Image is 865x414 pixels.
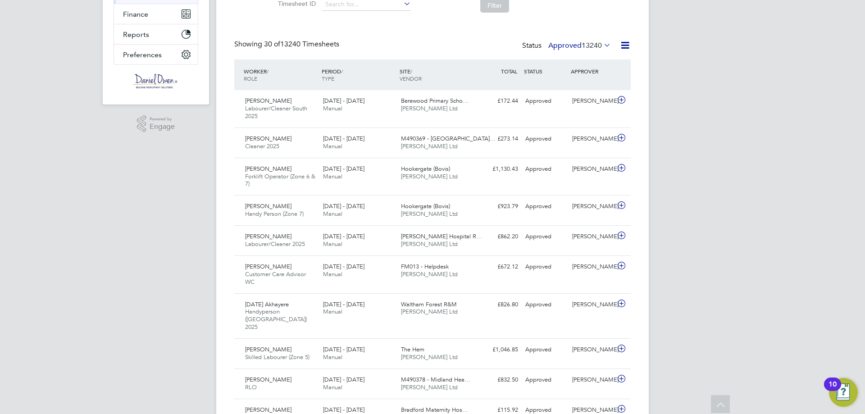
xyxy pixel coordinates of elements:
span: [PERSON_NAME] Ltd [401,210,458,218]
span: / [267,68,269,75]
a: Go to home page [114,74,198,88]
span: [DATE] - [DATE] [323,346,364,353]
div: WORKER [241,63,319,86]
span: M490378 - Midland Hea… [401,376,470,383]
span: Manual [323,173,342,180]
span: [PERSON_NAME] Ltd [401,270,458,278]
span: Manual [323,353,342,361]
span: Manual [323,383,342,391]
span: Manual [323,270,342,278]
div: [PERSON_NAME] [569,94,615,109]
span: The Hem [401,346,424,353]
span: [PERSON_NAME] [245,376,291,383]
div: [PERSON_NAME] [569,373,615,387]
span: Berewood Primary Scho… [401,97,469,105]
span: [PERSON_NAME] Ltd [401,105,458,112]
span: [PERSON_NAME] [245,346,291,353]
div: APPROVER [569,63,615,79]
span: RLO [245,383,257,391]
span: Handy Person (Zone 7) [245,210,304,218]
span: Manual [323,210,342,218]
div: £672.12 [475,259,522,274]
span: TYPE [322,75,334,82]
a: Powered byEngage [137,115,175,132]
span: [DATE] - [DATE] [323,165,364,173]
span: [PERSON_NAME] [245,135,291,142]
div: £826.80 [475,297,522,312]
button: Preferences [114,45,198,64]
span: ROLE [244,75,257,82]
span: Customer Care Advisor WC [245,270,306,286]
span: [PERSON_NAME] Ltd [401,308,458,315]
div: £832.50 [475,373,522,387]
div: Approved [522,373,569,387]
div: £862.20 [475,229,522,244]
span: [PERSON_NAME] Ltd [401,240,458,248]
div: Approved [522,94,569,109]
div: Approved [522,199,569,214]
span: [DATE] - [DATE] [323,406,364,414]
span: [PERSON_NAME] Ltd [401,383,458,391]
span: Forklift Operator (Zone 6 & 7) [245,173,315,188]
span: [PERSON_NAME] [245,202,291,210]
span: [DATE] - [DATE] [323,97,364,105]
div: [PERSON_NAME] [569,199,615,214]
span: Handyperson ([GEOGRAPHIC_DATA]) 2025 [245,308,307,331]
div: [PERSON_NAME] [569,259,615,274]
span: Skilled Labourer (Zone 5) [245,353,310,361]
span: 13240 [582,41,602,50]
span: Finance [123,10,148,18]
span: [DATE] - [DATE] [323,135,364,142]
span: Hookergate (Bovis) [401,202,450,210]
div: [PERSON_NAME] [569,162,615,177]
span: Powered by [150,115,175,123]
span: Preferences [123,50,162,59]
span: TOTAL [501,68,517,75]
span: Labourer/Cleaner 2025 [245,240,305,248]
span: Hookergate (Bovis) [401,165,450,173]
span: Manual [323,105,342,112]
span: Manual [323,142,342,150]
span: [DATE] - [DATE] [323,300,364,308]
div: Approved [522,297,569,312]
span: [PERSON_NAME] Ltd [401,173,458,180]
span: [DATE] - [DATE] [323,263,364,270]
span: [DATE] - [DATE] [323,232,364,240]
span: FM013 - Helpdesk [401,263,449,270]
div: PERIOD [319,63,397,86]
div: SITE [397,63,475,86]
span: Manual [323,240,342,248]
span: VENDOR [400,75,422,82]
span: M490369 - [GEOGRAPHIC_DATA]… [401,135,496,142]
span: [PERSON_NAME] [245,165,291,173]
div: Status [522,40,613,52]
div: £172.44 [475,94,522,109]
div: [PERSON_NAME] [569,342,615,357]
span: / [341,68,343,75]
span: Reports [123,30,149,39]
span: Manual [323,308,342,315]
div: 10 [829,384,837,396]
span: Engage [150,123,175,131]
span: [PERSON_NAME] [245,406,291,414]
div: Showing [234,40,341,49]
span: Waltham Forest R&M [401,300,457,308]
span: [PERSON_NAME] [245,97,291,105]
span: / [410,68,412,75]
div: [PERSON_NAME] [569,297,615,312]
div: Approved [522,229,569,244]
span: [PERSON_NAME] [245,263,291,270]
button: Open Resource Center, 10 new notifications [829,378,858,407]
span: [PERSON_NAME] [245,232,291,240]
div: £273.14 [475,132,522,146]
span: [DATE] - [DATE] [323,202,364,210]
div: £1,046.85 [475,342,522,357]
span: Bradford Maternity Hos… [401,406,468,414]
div: Approved [522,259,569,274]
div: Approved [522,132,569,146]
span: Cleaner 2025 [245,142,279,150]
div: [PERSON_NAME] [569,229,615,244]
span: 13240 Timesheets [264,40,339,49]
span: Labourer/Cleaner South 2025 [245,105,307,120]
span: [PERSON_NAME] Ltd [401,142,458,150]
